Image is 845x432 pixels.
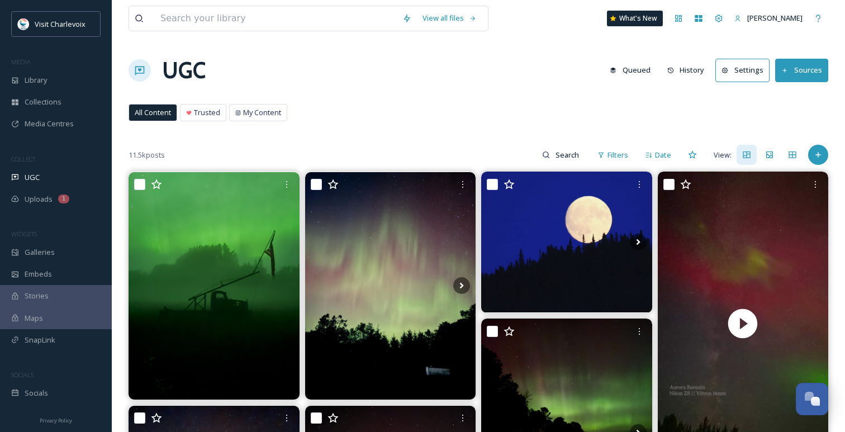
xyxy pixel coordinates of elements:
span: Library [25,75,47,86]
a: What's New [607,11,663,26]
span: All Content [135,107,171,118]
span: Visit Charlevoix [35,19,86,29]
span: [PERSON_NAME] [747,13,803,23]
a: View all files [417,7,482,29]
span: Socials [25,388,48,398]
span: Galleries [25,247,55,258]
a: [PERSON_NAME] [729,7,808,29]
span: MEDIA [11,58,31,66]
button: Queued [604,59,656,81]
button: Settings [715,59,770,82]
span: COLLECT [11,155,35,163]
div: 1 [58,194,69,203]
span: 11.5k posts [129,150,165,160]
input: Search [550,144,586,166]
img: The northern lights were incredible last night!!! Today is pumpkin day on the farm and Fall Fest ... [129,172,300,400]
span: Trusted [194,107,220,118]
button: Sources [775,59,828,82]
button: Open Chat [796,383,828,415]
span: Embeds [25,269,52,279]
a: History [662,59,716,81]
span: Privacy Policy [40,417,72,424]
img: La nature est la plus grande des artistes Lune du 7 août 🌕🌲🕸🦆🪷🦦 #parcdesgrandsjardins #reseausepa... [481,172,652,312]
span: My Content [243,107,281,118]
span: Maps [25,313,43,324]
span: Uploads [25,194,53,205]
span: View: [714,150,732,160]
span: WIDGETS [11,230,37,238]
span: Collections [25,97,61,107]
span: Media Centres [25,118,74,129]
a: Settings [715,59,775,82]
a: Queued [604,59,662,81]
span: Date [655,150,671,160]
a: UGC [162,54,206,87]
span: SnapLink [25,335,55,345]
span: UGC [25,172,40,183]
img: Visit-Charlevoix_Logo.jpg [18,18,29,30]
span: Filters [607,150,628,160]
img: The Northern Lights last night seen from Charlevoix, MI. These were the brightest, most intense o... [305,172,476,400]
a: Privacy Policy [40,413,72,426]
span: Stories [25,291,49,301]
span: SOCIALS [11,371,34,379]
button: History [662,59,710,81]
input: Search your library [155,6,397,31]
